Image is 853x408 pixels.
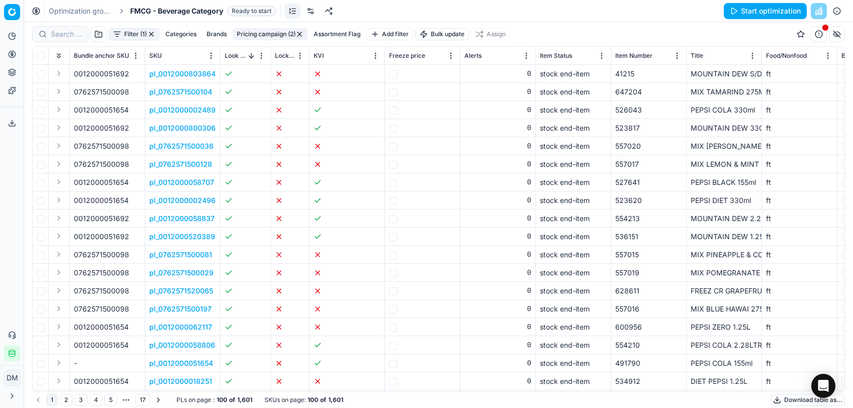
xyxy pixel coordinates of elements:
button: Download table as... [771,394,845,406]
strong: 1,601 [328,396,343,404]
p: pl_0762571500104 [149,87,212,97]
span: Ready to start [227,6,276,16]
input: Search by SKU or title [51,29,82,39]
button: 1 [46,394,58,406]
p: PEPSI COLA 330ml [691,105,757,115]
div: 534912 [615,376,682,386]
button: Sorted by Look Flag descending [246,51,256,61]
div: 0 [464,177,531,187]
button: 2 [60,394,72,406]
div: 0762571500098 [74,286,141,296]
span: Bundle anchor SKU [74,52,129,60]
button: pl_0012000018251 [149,376,212,386]
div: 0762571500098 [74,250,141,260]
div: 0 [464,105,531,115]
span: FMCG - Beverage Category [130,6,223,16]
div: 0 [464,69,531,79]
div: stock end-item [540,141,607,151]
div: stock end-item [540,268,607,278]
button: pl_0012000062117 [149,322,212,332]
p: pl_0762571500128 [149,159,212,169]
div: stock end-item [540,304,607,314]
div: stock end-item [540,177,607,187]
span: DM [5,370,20,385]
button: Expand [53,122,65,134]
button: Assortment Flag [310,28,364,40]
span: Food/Nonfood [766,52,807,60]
button: pl_0012000803864 [149,69,216,79]
button: pl_0762571500197 [149,304,212,314]
p: pl_0012000051654 [149,358,213,368]
p: MIX BLUE HAWAI 275ML [691,304,757,314]
div: stock end-item [540,214,607,224]
div: ft [766,340,833,350]
div: ft [766,232,833,242]
div: ft [766,177,833,187]
button: Expand [53,158,65,170]
div: stock end-item [540,105,607,115]
p: PEPSI COLA 2.28LTR [691,340,757,350]
div: 0012000051654 [74,340,141,350]
span: Item Status [540,52,572,60]
div: 0 [464,250,531,260]
strong: of [229,396,235,404]
p: pl_0012000800306 [149,123,216,133]
div: stock end-item [540,250,607,260]
button: Add filter [366,28,413,40]
div: ft [766,105,833,115]
button: pl_0762571500029 [149,268,214,278]
div: ft [766,141,833,151]
button: pl_0762571520065 [149,286,213,296]
button: Go to next page [152,394,164,406]
span: Item Number [615,52,652,60]
p: MIX PINEAPPLE & COCO. 275ML [691,250,757,260]
button: pl_0012000058806 [149,340,215,350]
button: pl_0012000520389 [149,232,215,242]
p: FREEZ CR GRAPEFRUIT SODA 200ML [691,286,757,296]
div: 527641 [615,177,682,187]
div: 0012000051692 [74,214,141,224]
button: pl_0762571500036 [149,141,214,151]
div: 0 [464,268,531,278]
button: Expand [53,194,65,206]
div: 0012000051692 [74,123,141,133]
button: Expand [53,176,65,188]
div: 0 [464,322,531,332]
div: 0 [464,304,531,314]
button: Assign [471,28,510,40]
button: Expand [53,248,65,260]
button: Expand [53,284,65,296]
div: 0 [464,232,531,242]
p: PEPSI DIET 330ml [691,195,757,206]
button: Categories [161,28,201,40]
span: FMCG - Beverage CategoryReady to start [130,6,276,16]
p: pl_0012000058707 [149,177,214,187]
button: Expand [53,321,65,333]
div: stock end-item [540,322,607,332]
div: stock end-item [540,358,607,368]
div: ft [766,214,833,224]
button: Expand [53,230,65,242]
div: 0 [464,376,531,386]
div: : [176,396,252,404]
span: Lock Flag [275,52,295,60]
div: 628611 [615,286,682,296]
button: pl_0012000002496 [149,195,216,206]
p: MOUNTAIN DEW 1.25L [691,232,757,242]
div: ft [766,250,833,260]
p: DIET PEPSI 1.25L [691,376,757,386]
div: 0012000051692 [74,232,141,242]
button: Expand [53,266,65,278]
button: Expand [53,357,65,369]
p: pl_0762571500081 [149,250,212,260]
div: 554213 [615,214,682,224]
button: Expand [53,104,65,116]
div: ft [766,286,833,296]
strong: 100 [308,396,318,404]
div: 0762571500098 [74,268,141,278]
div: 647204 [615,87,682,97]
div: 0 [464,340,531,350]
button: 17 [135,394,150,406]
